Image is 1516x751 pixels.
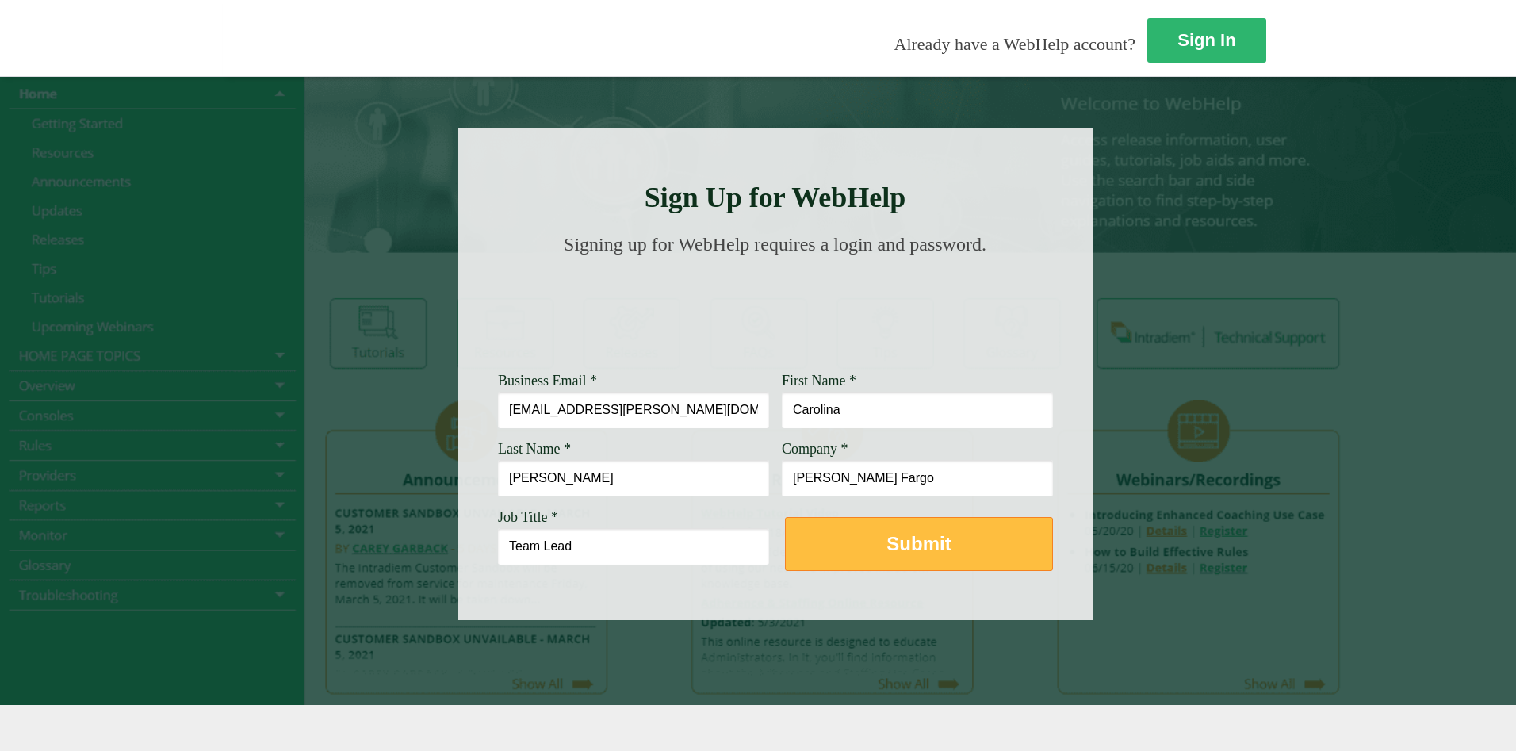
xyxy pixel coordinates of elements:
span: Business Email * [498,373,597,389]
img: Need Credentials? Sign up below. Have Credentials? Use the sign-in button. [507,271,1043,351]
a: Sign In [1147,18,1266,63]
strong: Submit [886,533,951,554]
strong: Sign Up for WebHelp [645,182,906,213]
span: Last Name * [498,441,571,457]
strong: Sign In [1177,30,1235,50]
span: First Name * [782,373,856,389]
span: Job Title * [498,509,558,525]
span: Signing up for WebHelp requires a login and password. [564,234,986,255]
span: Company * [782,441,848,457]
span: Already have a WebHelp account? [894,34,1135,54]
button: Submit [785,517,1053,571]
